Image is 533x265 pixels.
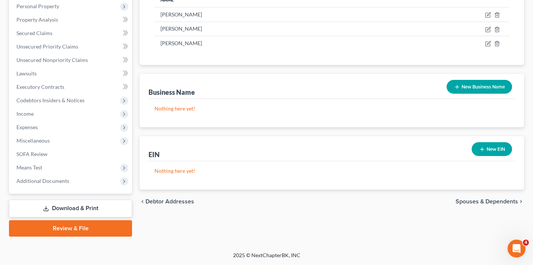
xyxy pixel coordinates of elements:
[154,7,382,22] td: [PERSON_NAME]
[16,70,37,77] span: Lawsuits
[9,200,132,217] a: Download & Print
[148,150,160,159] div: EIN
[456,199,518,205] span: Spouses & Dependents
[16,137,50,144] span: Miscellaneous
[16,84,64,90] span: Executory Contracts
[10,26,132,40] a: Secured Claims
[16,16,58,23] span: Property Analysis
[10,147,132,161] a: SOFA Review
[154,36,382,50] td: [PERSON_NAME]
[16,178,69,184] span: Additional Documents
[9,220,132,237] a: Review & File
[16,30,52,36] span: Secured Claims
[148,88,195,97] div: Business Name
[16,110,34,117] span: Income
[140,199,145,205] i: chevron_left
[10,53,132,67] a: Unsecured Nonpriority Claims
[508,240,526,258] iframe: Intercom live chat
[154,167,509,175] p: Nothing here yet!
[16,151,48,157] span: SOFA Review
[16,97,85,103] span: Codebtors Insiders & Notices
[16,3,59,9] span: Personal Property
[10,67,132,80] a: Lawsuits
[16,43,78,50] span: Unsecured Priority Claims
[154,22,382,36] td: [PERSON_NAME]
[145,199,194,205] span: Debtor Addresses
[447,80,512,94] button: New Business Name
[10,40,132,53] a: Unsecured Priority Claims
[10,13,132,26] a: Property Analysis
[10,80,132,94] a: Executory Contracts
[140,199,194,205] button: chevron_left Debtor Addresses
[16,124,38,130] span: Expenses
[16,164,42,171] span: Means Test
[472,142,512,156] button: New EIN
[53,252,480,265] div: 2025 © NextChapterBK, INC
[518,199,524,205] i: chevron_right
[154,105,509,112] p: Nothing here yet!
[16,57,88,63] span: Unsecured Nonpriority Claims
[456,199,524,205] button: Spouses & Dependents chevron_right
[523,240,529,246] span: 4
